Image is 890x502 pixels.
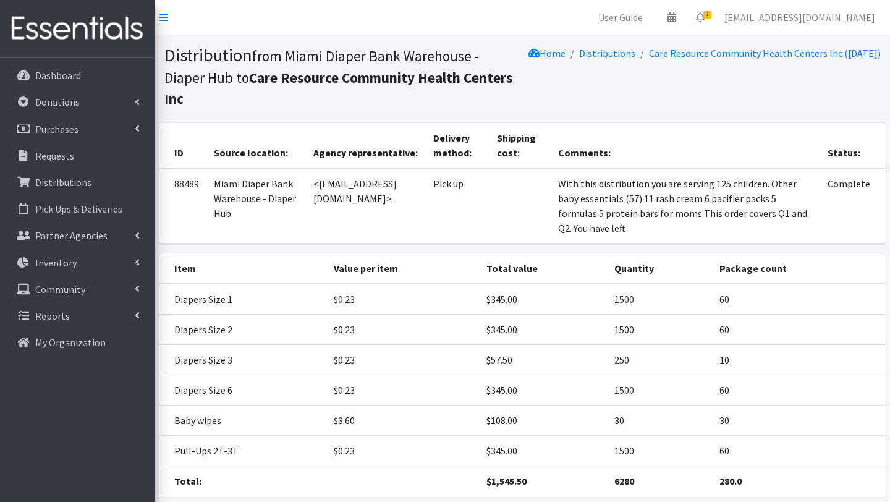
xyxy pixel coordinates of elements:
[426,168,489,244] td: Pick up
[712,253,885,284] th: Package count
[5,277,150,302] a: Community
[607,375,712,405] td: 1500
[479,405,607,435] td: $108.00
[479,344,607,375] td: $57.50
[326,405,479,435] td: $3.60
[159,435,327,466] td: Pull-Ups 2T-3T
[326,435,479,466] td: $0.23
[5,63,150,88] a: Dashboard
[35,229,108,242] p: Partner Agencies
[614,475,634,487] strong: 6280
[5,304,150,328] a: Reports
[206,168,306,244] td: Miami Diaper Bank Warehouse - Diaper Hub
[712,314,885,344] td: 60
[5,330,150,355] a: My Organization
[35,310,70,322] p: Reports
[5,197,150,221] a: Pick Ups & Deliveries
[607,405,712,435] td: 30
[5,250,150,275] a: Inventory
[479,375,607,405] td: $345.00
[326,253,479,284] th: Value per item
[326,344,479,375] td: $0.23
[164,45,518,109] h1: Distribution
[159,284,327,315] td: Diapers Size 1
[306,123,426,168] th: Agency representative:
[426,123,489,168] th: Delivery method:
[479,284,607,315] td: $345.00
[712,435,885,466] td: 60
[820,123,885,168] th: Status:
[326,314,479,344] td: $0.23
[528,47,566,59] a: Home
[35,257,77,269] p: Inventory
[686,5,714,30] a: 1
[5,223,150,248] a: Partner Agencies
[703,11,711,19] span: 1
[486,475,527,487] strong: $1,545.50
[607,314,712,344] td: 1500
[712,284,885,315] td: 60
[326,375,479,405] td: $0.23
[206,123,306,168] th: Source location:
[551,168,821,244] td: With this distribution you are serving 125 children. Other baby essentials (57) 11 rash cream 6 p...
[35,69,81,82] p: Dashboard
[164,47,512,108] small: from Miami Diaper Bank Warehouse - Diaper Hub to
[35,203,122,215] p: Pick Ups & Deliveries
[712,344,885,375] td: 10
[159,314,327,344] td: Diapers Size 2
[479,314,607,344] td: $345.00
[588,5,653,30] a: User Guide
[479,253,607,284] th: Total value
[35,123,78,135] p: Purchases
[35,150,74,162] p: Requests
[489,123,550,168] th: Shipping cost:
[579,47,635,59] a: Distributions
[551,123,821,168] th: Comments:
[5,90,150,114] a: Donations
[164,69,512,108] b: Care Resource Community Health Centers Inc
[714,5,885,30] a: [EMAIL_ADDRESS][DOMAIN_NAME]
[607,435,712,466] td: 1500
[5,170,150,195] a: Distributions
[174,475,201,487] strong: Total:
[5,143,150,168] a: Requests
[649,47,881,59] a: Care Resource Community Health Centers Inc ([DATE])
[326,284,479,315] td: $0.23
[5,8,150,49] img: HumanEssentials
[159,123,206,168] th: ID
[712,375,885,405] td: 60
[159,405,327,435] td: Baby wipes
[607,284,712,315] td: 1500
[159,168,206,244] td: 88489
[820,168,885,244] td: Complete
[159,375,327,405] td: Diapers Size 6
[159,344,327,375] td: Diapers Size 3
[306,168,426,244] td: <[EMAIL_ADDRESS][DOMAIN_NAME]>
[35,283,85,296] p: Community
[35,96,80,108] p: Donations
[159,253,327,284] th: Item
[35,176,91,189] p: Distributions
[607,344,712,375] td: 250
[607,253,712,284] th: Quantity
[712,405,885,435] td: 30
[5,117,150,142] a: Purchases
[719,475,742,487] strong: 280.0
[35,336,106,349] p: My Organization
[479,435,607,466] td: $345.00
